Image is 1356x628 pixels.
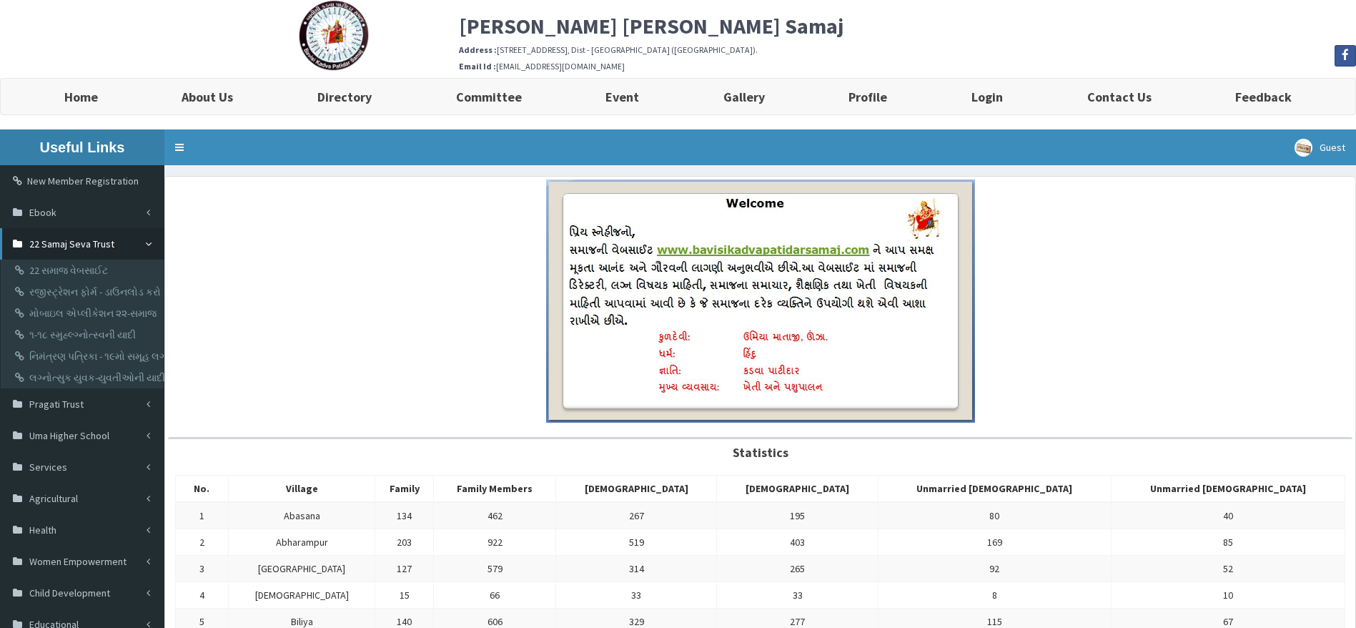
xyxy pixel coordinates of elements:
[434,582,556,609] td: 66
[29,237,114,250] span: 22 Samaj Seva Trust
[1112,529,1345,556] td: 85
[4,367,164,388] a: લગ્નોત્સુક યુવક-યુવતીઓની યાદી
[1295,139,1312,157] img: User Image
[176,476,229,503] th: No.
[4,260,164,281] a: 22 સમાજ વેબસાઈટ
[434,529,556,556] td: 922
[563,79,681,114] a: Event
[29,555,127,568] span: Women Empowerment
[717,529,878,556] td: 403
[29,587,110,599] span: Child Development
[556,476,717,503] th: [DEMOGRAPHIC_DATA]
[556,529,717,556] td: 519
[414,79,564,114] a: Committee
[605,89,639,105] b: Event
[317,89,372,105] b: Directory
[228,502,375,529] td: Abasana
[228,476,375,503] th: Village
[717,556,878,582] td: 265
[717,476,878,503] th: [DEMOGRAPHIC_DATA]
[878,529,1112,556] td: 169
[228,582,375,609] td: [DEMOGRAPHIC_DATA]
[4,324,164,345] a: ૧-૧૮ સ્મુહ્લ્ગ્નોત્સ્વની યાદી
[546,180,975,423] img: image
[182,89,233,105] b: About Us
[375,556,434,582] td: 127
[228,529,375,556] td: Abharampur
[375,582,434,609] td: 15
[459,62,1356,71] h6: [EMAIL_ADDRESS][DOMAIN_NAME]
[375,502,434,529] td: 134
[375,476,434,503] th: Family
[556,582,717,609] td: 33
[1112,582,1345,609] td: 10
[228,556,375,582] td: [GEOGRAPHIC_DATA]
[848,89,887,105] b: Profile
[176,529,229,556] td: 2
[556,556,717,582] td: 314
[29,206,56,219] span: Ebook
[29,429,109,442] span: Uma Higher School
[29,398,84,411] span: Pragati Trust
[929,79,1045,114] a: Login
[878,556,1112,582] td: 92
[459,44,497,55] b: Address :
[878,502,1112,529] td: 80
[1193,79,1334,114] a: Feedback
[40,139,125,155] b: Useful Links
[456,89,522,105] b: Committee
[176,556,229,582] td: 3
[176,582,229,609] td: 4
[64,89,98,105] b: Home
[4,281,164,303] a: રજીસ્ટ્રેશન ફોર્મ - ડાઉનલોડ કરો
[1045,79,1194,114] a: Contact Us
[22,79,140,114] a: Home
[29,461,67,474] span: Services
[1112,556,1345,582] td: 52
[29,524,56,536] span: Health
[807,79,930,114] a: Profile
[459,45,1356,54] h6: [STREET_ADDRESS], Dist - [GEOGRAPHIC_DATA] ([GEOGRAPHIC_DATA]).
[1087,89,1152,105] b: Contact Us
[1112,502,1345,529] td: 40
[375,529,434,556] td: 203
[733,444,788,461] b: Statistics
[434,502,556,529] td: 462
[4,303,164,324] a: મોબાઇલ એપ્લીકેશન ૨૨-સમાજ
[434,556,556,582] td: 579
[717,582,878,609] td: 33
[140,79,276,114] a: About Us
[176,502,229,529] td: 1
[878,476,1112,503] th: Unmarried [DEMOGRAPHIC_DATA]
[1235,89,1292,105] b: Feedback
[1284,129,1356,165] a: Guest
[717,502,878,529] td: 195
[723,89,765,105] b: Gallery
[1320,141,1345,154] span: Guest
[459,61,496,72] b: Email Id :
[556,502,717,529] td: 267
[4,345,164,367] a: નિમંત્રણ પત્રિકા - ૧૯મો સમૂહ લગ્નોત્સવ
[29,492,78,505] span: Agricultural
[1112,476,1345,503] th: Unmarried [DEMOGRAPHIC_DATA]
[681,79,807,114] a: Gallery
[434,476,556,503] th: Family Members
[971,89,1003,105] b: Login
[275,79,414,114] a: Directory
[878,582,1112,609] td: 8
[459,12,843,39] b: [PERSON_NAME] [PERSON_NAME] Samaj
